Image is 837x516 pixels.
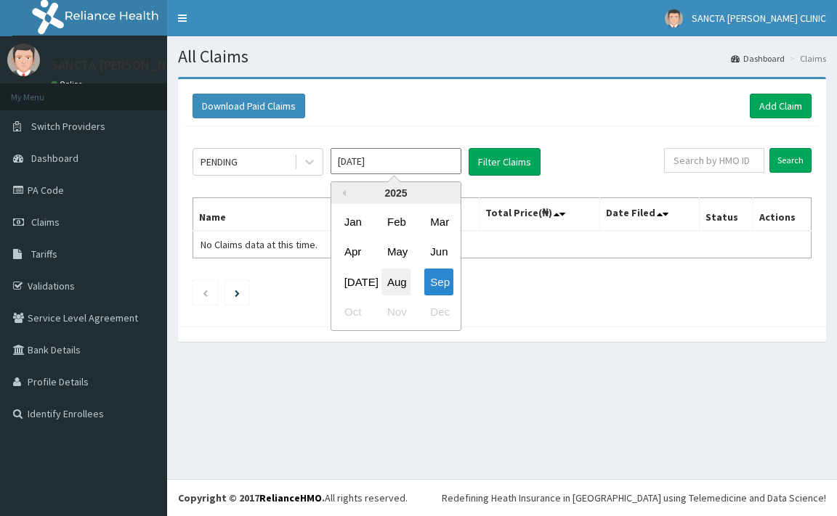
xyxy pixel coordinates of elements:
[339,269,368,295] div: Choose July 2025
[339,239,368,266] div: Choose April 2025
[31,216,60,229] span: Claims
[31,152,78,165] span: Dashboard
[699,198,753,232] th: Status
[193,198,349,232] th: Name
[201,238,318,251] span: No Claims data at this time.
[7,44,40,76] img: User Image
[469,148,541,176] button: Filter Claims
[235,286,240,299] a: Next page
[786,52,826,65] li: Claims
[202,286,209,299] a: Previous page
[331,182,461,204] div: 2025
[31,247,57,261] span: Tariffs
[31,120,105,133] span: Switch Providers
[753,198,811,232] th: Actions
[381,239,411,266] div: Choose May 2025
[692,12,826,25] span: SANCTA [PERSON_NAME] CLINIC
[750,94,812,118] a: Add Claim
[339,189,346,197] button: Previous Year
[424,269,453,295] div: Choose September 2025
[201,155,238,169] div: PENDING
[331,207,461,327] div: month 2025-09
[665,9,683,28] img: User Image
[424,239,453,266] div: Choose June 2025
[424,208,453,235] div: Choose March 2025
[664,148,764,173] input: Search by HMO ID
[259,491,322,504] a: RelianceHMO
[193,94,305,118] button: Download Paid Claims
[599,198,699,232] th: Date Filed
[167,479,837,516] footer: All rights reserved.
[769,148,812,173] input: Search
[381,269,411,295] div: Choose August 2025
[178,47,826,66] h1: All Claims
[51,79,86,89] a: Online
[331,148,461,174] input: Select Month and Year
[442,491,826,505] div: Redefining Heath Insurance in [GEOGRAPHIC_DATA] using Telemedicine and Data Science!
[731,52,785,65] a: Dashboard
[178,491,325,504] strong: Copyright © 2017 .
[381,208,411,235] div: Choose February 2025
[339,208,368,235] div: Choose January 2025
[51,59,234,72] p: SANCTA [PERSON_NAME] CLINIC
